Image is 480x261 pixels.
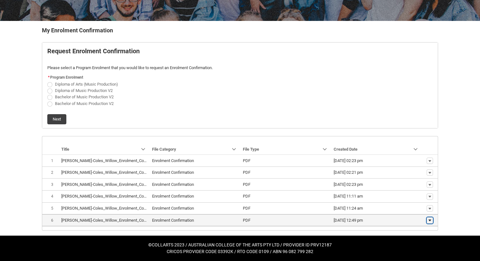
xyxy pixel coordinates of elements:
lightning-base-formatted-text: Enrolment Confirmation [152,218,194,223]
lightning-base-formatted-text: Enrolment Confirmation [152,170,194,175]
lightning-formatted-date-time: [DATE] 02:23 pm [334,158,363,163]
article: REDU_Generate_Enrolment_Confirmation flow [42,42,438,128]
lightning-base-formatted-text: [PERSON_NAME]-Coles_Willow_Enrolment_Confirmation_Nov 8, 2024.pdf [61,170,192,175]
lightning-base-formatted-text: PDF [243,194,250,199]
lightning-base-formatted-text: Enrolment Confirmation [152,194,194,199]
lightning-formatted-date-time: [DATE] 02:23 pm [334,182,363,187]
lightning-base-formatted-text: PDF [243,170,250,175]
span: Program Enrolment [50,75,83,80]
lightning-base-formatted-text: Enrolment Confirmation [152,158,194,163]
span: Diploma of Arts (Music Production) [55,82,118,87]
span: Bachelor of Music Production V2 [55,101,114,106]
lightning-formatted-date-time: [DATE] 02:21 pm [334,170,363,175]
lightning-base-formatted-text: Enrolment Confirmation [152,206,194,211]
lightning-base-formatted-text: PDF [243,206,250,211]
b: My Enrolment Confirmation [42,27,113,34]
b: Request Enrolment Confirmation [47,47,140,55]
lightning-base-formatted-text: Enrolment Confirmation [152,182,194,187]
lightning-formatted-date-time: [DATE] 11:24 am [334,206,363,211]
lightning-base-formatted-text: [PERSON_NAME]-Coles_Willow_Enrolment_Confirmation_Nov 12, 2024.pdf [61,194,194,199]
lightning-base-formatted-text: PDF [243,218,250,223]
lightning-base-formatted-text: [PERSON_NAME]-Coles_Willow_Enrolment_Confirmation_Nov 8, 2024.pdf [61,182,192,187]
abbr: required [48,75,50,80]
lightning-formatted-date-time: [DATE] 12:49 pm [334,218,363,223]
span: Diploma of Music Production V2 [55,88,113,93]
lightning-formatted-date-time: [DATE] 11:11 am [334,194,363,199]
lightning-base-formatted-text: [PERSON_NAME]-Coles_Willow_Enrolment_Confirmation_Nov 14, 2024.pdf [61,206,194,211]
lightning-base-formatted-text: PDF [243,158,250,163]
button: Next [47,114,66,124]
span: Bachelor of Music Production V2 [55,95,114,99]
lightning-base-formatted-text: [PERSON_NAME]-Coles_Willow_Enrolment_Confirmation_Sep 9, 2025.pdf [61,218,192,223]
lightning-base-formatted-text: PDF [243,182,250,187]
lightning-base-formatted-text: [PERSON_NAME]-Coles_Willow_Enrolment_Confirmation_Nov 8, 2024.pdf [61,158,192,163]
p: Please select a Program Enrolment that you would like to request an Enrolment Confirmation. [47,65,433,71]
